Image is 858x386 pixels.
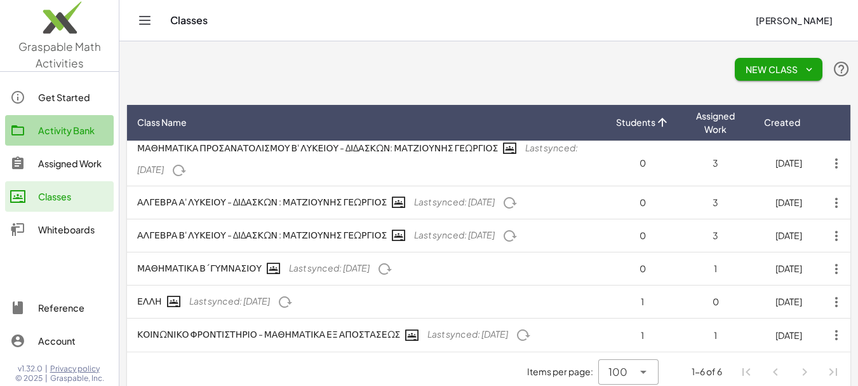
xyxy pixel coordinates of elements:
a: Account [5,326,114,356]
span: 100 [608,364,627,380]
span: | [45,364,48,374]
span: v1.32.0 [18,364,43,374]
span: 3 [713,196,718,208]
td: 0 [606,141,679,186]
span: Graspable Math Activities [18,39,101,70]
span: Last synced: [DATE] [414,196,495,207]
td: 0 [606,252,679,286]
span: 0 [713,296,719,307]
td: ΕΛΛΗ [127,286,606,319]
div: Assigned Work [38,156,109,171]
span: Graspable, Inc. [50,373,104,383]
td: ΜΑΘΗΜΑΤΙΚΑ Β΄ΓΥΜΝΑΣΙΟΥ [127,252,606,286]
td: 0 [606,219,679,252]
a: Classes [5,181,114,212]
span: 1 [714,329,717,341]
span: Created [764,116,800,129]
td: 1 [606,286,679,319]
span: 3 [713,230,718,241]
div: 1-6 of 6 [692,365,722,378]
span: © 2025 [15,373,43,383]
a: Activity Bank [5,115,114,146]
td: [DATE] [752,219,825,252]
span: | [45,373,48,383]
span: Last synced: [DATE] [427,328,508,340]
a: Reference [5,293,114,323]
span: Assigned Work [689,109,742,136]
td: ΜΑΘΗΜΑΤΙΚΑ ΠΡΟΣΑΝΑΤΟΛΙΣΜΟΥ Β' ΛΥΚΕΙΟΥ - ΔΙΔΑΣΚΩΝ: ΜΑΤΖΙΟΥΝΗΣ ΓΕΩΡΓΙΟΣ [127,141,606,186]
td: [DATE] [752,252,825,286]
td: ΑΛΓΕΒΡΑ Α' ΛΥΚΕΙΟΥ - ΔΙΔΑΣΚΩΝ : ΜΑΤΖΙΟΥΝΗΣ ΓΕΩΡΓΙΟΣ [127,186,606,219]
button: [PERSON_NAME] [745,9,843,32]
td: ΚΟΙΝΩΝΙΚΟ ΦΡΟΝΤΙΣΤΗΡΙΟ - ΜΑΘΗΜΑΤΙΚΑ ΕΞ ΑΠΟΣΤΑΣΕΩΣ [127,319,606,352]
span: New Class [745,64,812,75]
button: New Class [735,58,822,81]
span: Class Name [137,116,187,129]
a: Whiteboards [5,214,114,245]
td: ΑΛΓΕΒΡΑ Β' ΛΥΚΕΙΟΥ - ΔΙΔΑΣΚΩΝ : ΜΑΤΖΙΟΥΝΗΣ ΓΕΩΡΓΙΟΣ [127,219,606,252]
span: 3 [713,157,718,169]
td: [DATE] [752,186,825,219]
span: 1 [714,263,717,274]
button: Toggle navigation [135,10,155,31]
span: Last synced: [DATE] [289,262,370,273]
div: Account [38,333,109,348]
div: Activity Bank [38,123,109,138]
div: Whiteboards [38,222,109,237]
td: 1 [606,319,679,352]
td: 0 [606,186,679,219]
span: Students [616,116,655,129]
div: Get Started [38,90,109,105]
div: Classes [38,189,109,204]
span: Last synced: [DATE] [414,229,495,240]
a: Assigned Work [5,148,114,179]
span: Last synced: [DATE] [189,295,270,307]
a: Get Started [5,82,114,113]
td: [DATE] [752,319,825,352]
span: [PERSON_NAME] [755,15,833,26]
td: [DATE] [752,141,825,186]
a: Privacy policy [50,364,104,374]
div: Reference [38,300,109,315]
td: [DATE] [752,286,825,319]
span: Items per page: [527,365,598,378]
